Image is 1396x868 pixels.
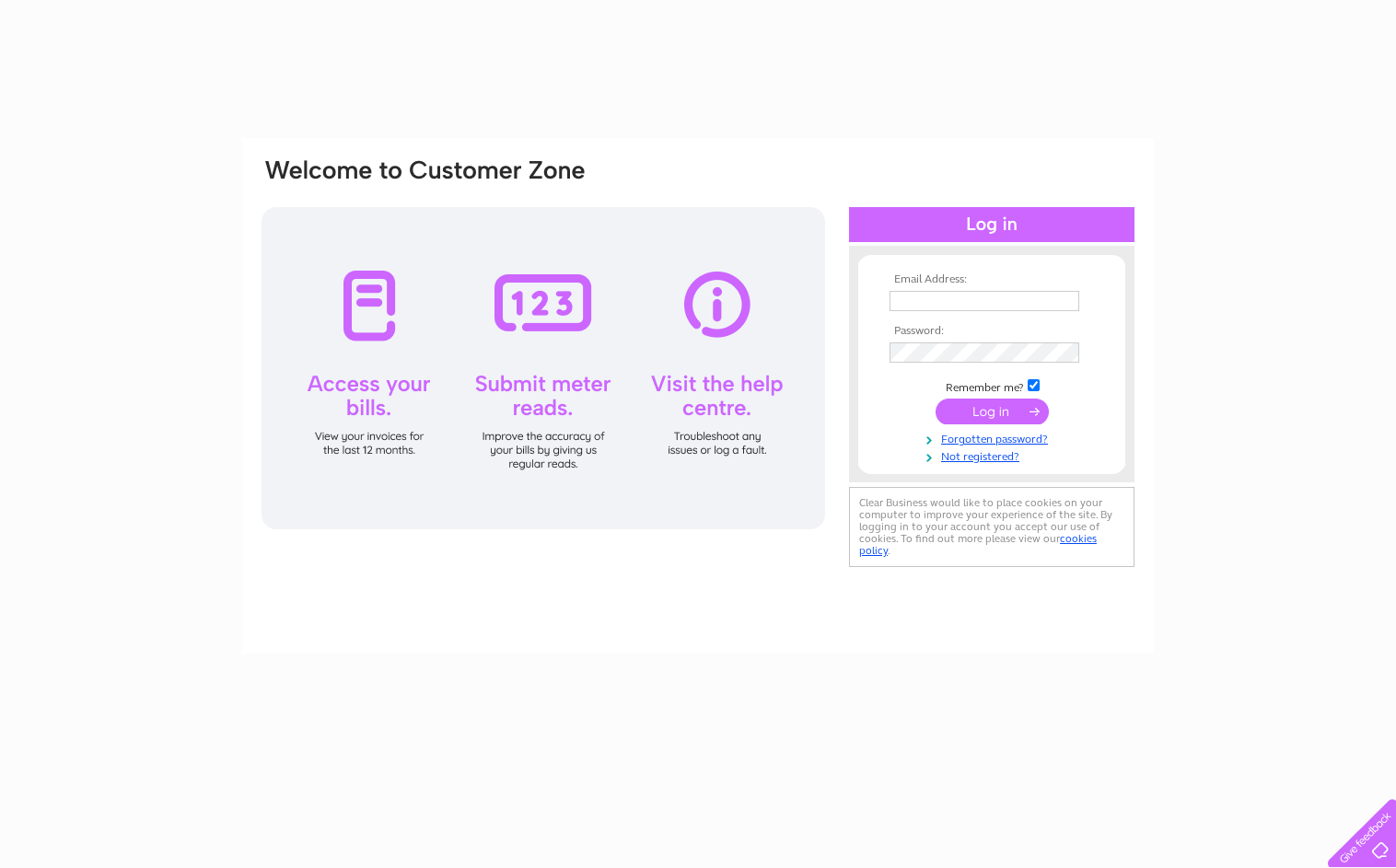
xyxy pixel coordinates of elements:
[849,487,1134,567] div: Clear Business would like to place cookies on your computer to improve your experience of the sit...
[885,273,1099,286] th: Email Address:
[885,376,1099,395] td: Remember me?
[890,429,1099,446] a: Forgotten password?
[936,399,1049,424] input: Submit
[885,325,1099,338] th: Password:
[890,446,1099,464] a: Not registered?
[859,532,1097,557] a: cookies policy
